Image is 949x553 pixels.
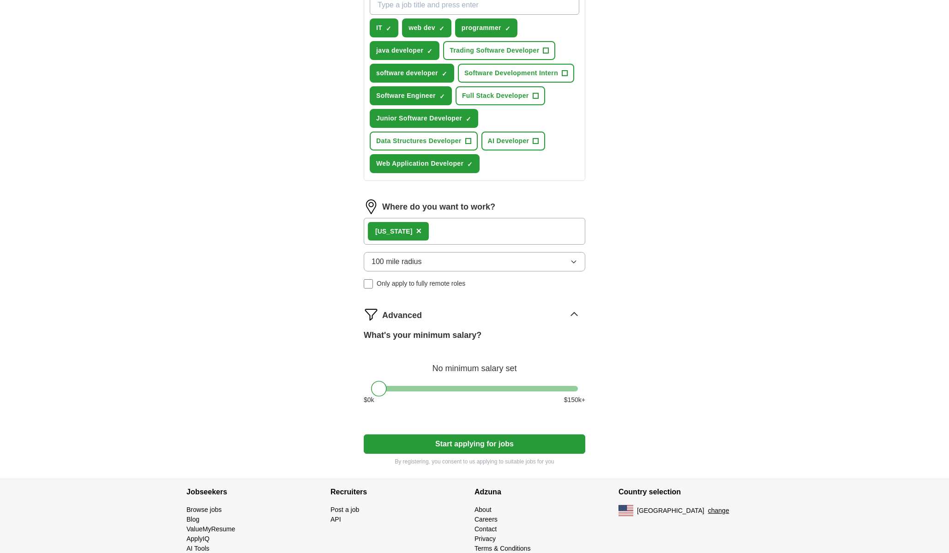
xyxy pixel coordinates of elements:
[458,64,574,83] button: Software Development Intern
[505,25,511,32] span: ✓
[370,154,480,173] button: Web Application Developer✓
[376,91,436,101] span: Software Engineer
[186,516,199,523] a: Blog
[619,505,633,516] img: US flag
[376,46,423,55] span: java developer
[382,201,495,213] label: Where do you want to work?
[376,23,382,33] span: IT
[466,115,471,123] span: ✓
[330,516,341,523] a: API
[377,279,465,289] span: Only apply to fully remote roles
[375,227,412,236] div: [US_STATE]
[376,136,462,146] span: Data Structures Developer
[370,18,398,37] button: IT✓
[439,93,445,100] span: ✓
[364,329,481,342] label: What's your minimum salary?
[376,159,463,168] span: Web Application Developer
[467,161,473,168] span: ✓
[619,479,763,505] h4: Country selection
[364,279,373,289] input: Only apply to fully remote roles
[402,18,451,37] button: web dev✓
[464,68,558,78] span: Software Development Intern
[474,545,530,552] a: Terms & Conditions
[364,434,585,454] button: Start applying for jobs
[442,70,447,78] span: ✓
[564,395,585,405] span: $ 150 k+
[370,64,454,83] button: software developer✓
[370,132,478,150] button: Data Structures Developer
[370,86,452,105] button: Software Engineer✓
[427,48,432,55] span: ✓
[637,506,704,516] span: [GEOGRAPHIC_DATA]
[443,41,555,60] button: Trading Software Developer
[481,132,546,150] button: AI Developer
[364,199,378,214] img: location.png
[474,525,497,533] a: Contact
[455,18,517,37] button: programmer✓
[330,506,359,513] a: Post a job
[416,224,421,238] button: ×
[462,23,501,33] span: programmer
[364,353,585,375] div: No minimum salary set
[186,525,235,533] a: ValueMyResume
[186,535,210,542] a: ApplyIQ
[364,395,374,405] span: $ 0 k
[488,136,529,146] span: AI Developer
[382,309,422,322] span: Advanced
[416,226,421,236] span: ×
[364,252,585,271] button: 100 mile radius
[186,545,210,552] a: AI Tools
[372,256,422,267] span: 100 mile radius
[370,109,478,128] button: Junior Software Developer✓
[376,68,438,78] span: software developer
[439,25,444,32] span: ✓
[474,516,498,523] a: Careers
[462,91,529,101] span: Full Stack Developer
[408,23,435,33] span: web dev
[450,46,539,55] span: Trading Software Developer
[386,25,391,32] span: ✓
[364,457,585,466] p: By registering, you consent to us applying to suitable jobs for you
[474,535,496,542] a: Privacy
[364,307,378,322] img: filter
[474,506,492,513] a: About
[708,506,729,516] button: change
[376,114,462,123] span: Junior Software Developer
[370,41,439,60] button: java developer✓
[186,506,222,513] a: Browse jobs
[456,86,545,105] button: Full Stack Developer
